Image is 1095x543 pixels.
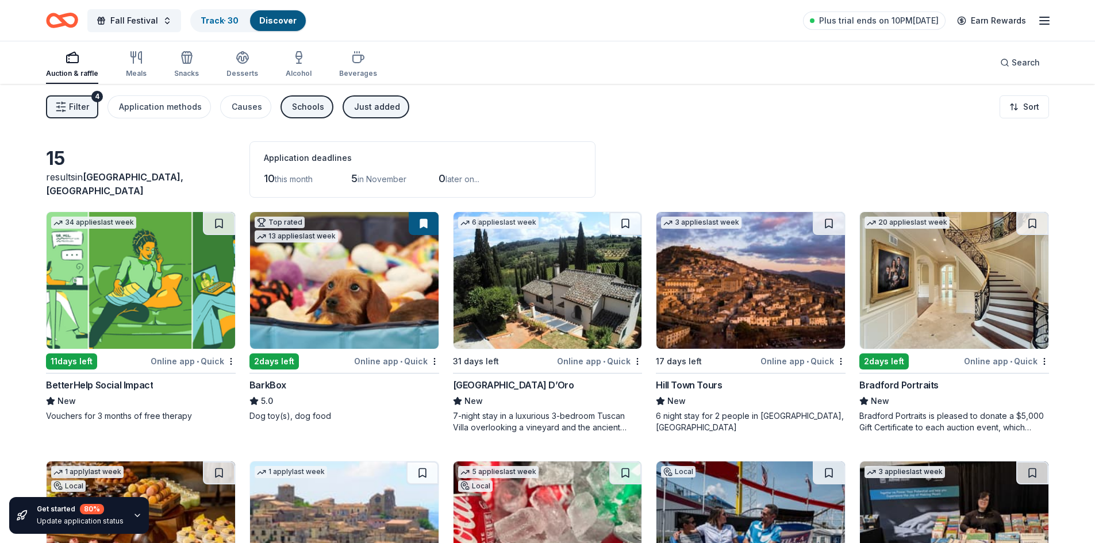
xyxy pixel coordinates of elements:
[354,100,400,114] div: Just added
[57,394,76,408] span: New
[871,394,889,408] span: New
[445,174,479,184] span: later on...
[860,212,1048,349] img: Image for Bradford Portraits
[37,504,124,514] div: Get started
[1012,56,1040,70] span: Search
[453,211,643,433] a: Image for Villa Sogni D’Oro6 applieslast week31 days leftOnline app•Quick[GEOGRAPHIC_DATA] D’OroN...
[400,357,402,366] span: •
[1010,357,1012,366] span: •
[661,466,696,477] div: Local
[255,466,327,478] div: 1 apply last week
[174,69,199,78] div: Snacks
[275,174,313,184] span: this month
[991,51,1049,74] button: Search
[286,69,312,78] div: Alcohol
[51,480,86,492] div: Local
[859,410,1049,433] div: Bradford Portraits is pleased to donate a $5,000 Gift Certificate to each auction event, which in...
[151,354,236,368] div: Online app Quick
[454,212,642,349] img: Image for Villa Sogni D’Oro
[91,91,103,102] div: 4
[46,171,183,197] span: [GEOGRAPHIC_DATA], [GEOGRAPHIC_DATA]
[46,378,153,392] div: BetterHelp Social Impact
[339,46,377,84] button: Beverages
[453,410,643,433] div: 7-night stay in a luxurious 3-bedroom Tuscan Villa overlooking a vineyard and the ancient walled ...
[656,211,846,433] a: Image for Hill Town Tours 3 applieslast week17 days leftOnline app•QuickHill Town ToursNew6 night...
[292,100,324,114] div: Schools
[201,16,239,25] a: Track· 30
[656,212,845,349] img: Image for Hill Town Tours
[1023,100,1039,114] span: Sort
[859,353,909,369] div: 2 days left
[249,211,439,422] a: Image for BarkBoxTop rated13 applieslast week2days leftOnline app•QuickBarkBox5.0Dog toy(s), dog ...
[656,410,846,433] div: 6 night stay for 2 people in [GEOGRAPHIC_DATA], [GEOGRAPHIC_DATA]
[255,230,338,242] div: 13 applies last week
[249,410,439,422] div: Dog toy(s), dog food
[46,69,98,78] div: Auction & raffle
[760,354,846,368] div: Online app Quick
[865,466,945,478] div: 3 applies last week
[190,9,307,32] button: Track· 30Discover
[174,46,199,84] button: Snacks
[46,95,98,118] button: Filter4
[458,466,539,478] div: 5 applies last week
[46,7,78,34] a: Home
[80,504,104,514] div: 80 %
[806,357,809,366] span: •
[46,171,183,197] span: in
[286,46,312,84] button: Alcohol
[249,353,299,369] div: 2 days left
[803,11,946,30] a: Plus trial ends on 10PM[DATE]
[354,354,439,368] div: Online app Quick
[264,151,581,165] div: Application deadlines
[87,9,181,32] button: Fall Festival
[1000,95,1049,118] button: Sort
[661,217,741,229] div: 3 applies last week
[46,170,236,198] div: results
[126,69,147,78] div: Meals
[656,355,702,368] div: 17 days left
[226,46,258,84] button: Desserts
[453,355,499,368] div: 31 days left
[46,410,236,422] div: Vouchers for 3 months of free therapy
[51,466,124,478] div: 1 apply last week
[46,211,236,422] a: Image for BetterHelp Social Impact34 applieslast week11days leftOnline app•QuickBetterHelp Social...
[656,378,722,392] div: Hill Town Tours
[281,95,333,118] button: Schools
[220,95,271,118] button: Causes
[46,46,98,84] button: Auction & raffle
[343,95,409,118] button: Just added
[255,217,305,228] div: Top rated
[107,95,211,118] button: Application methods
[259,16,297,25] a: Discover
[119,100,202,114] div: Application methods
[197,357,199,366] span: •
[859,211,1049,433] a: Image for Bradford Portraits20 applieslast week2days leftOnline app•QuickBradford PortraitsNewBra...
[865,217,950,229] div: 20 applies last week
[250,212,439,349] img: Image for BarkBox
[453,378,574,392] div: [GEOGRAPHIC_DATA] D’Oro
[261,394,273,408] span: 5.0
[110,14,158,28] span: Fall Festival
[439,172,445,184] span: 0
[458,217,539,229] div: 6 applies last week
[603,357,605,366] span: •
[126,46,147,84] button: Meals
[232,100,262,114] div: Causes
[464,394,483,408] span: New
[226,69,258,78] div: Desserts
[46,353,97,369] div: 11 days left
[37,517,124,526] div: Update application status
[950,10,1033,31] a: Earn Rewards
[458,480,493,492] div: Local
[557,354,642,368] div: Online app Quick
[339,69,377,78] div: Beverages
[264,172,275,184] span: 10
[69,100,89,114] span: Filter
[358,174,406,184] span: in November
[51,217,136,229] div: 34 applies last week
[859,378,939,392] div: Bradford Portraits
[47,212,235,349] img: Image for BetterHelp Social Impact
[819,14,939,28] span: Plus trial ends on 10PM[DATE]
[351,172,358,184] span: 5
[964,354,1049,368] div: Online app Quick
